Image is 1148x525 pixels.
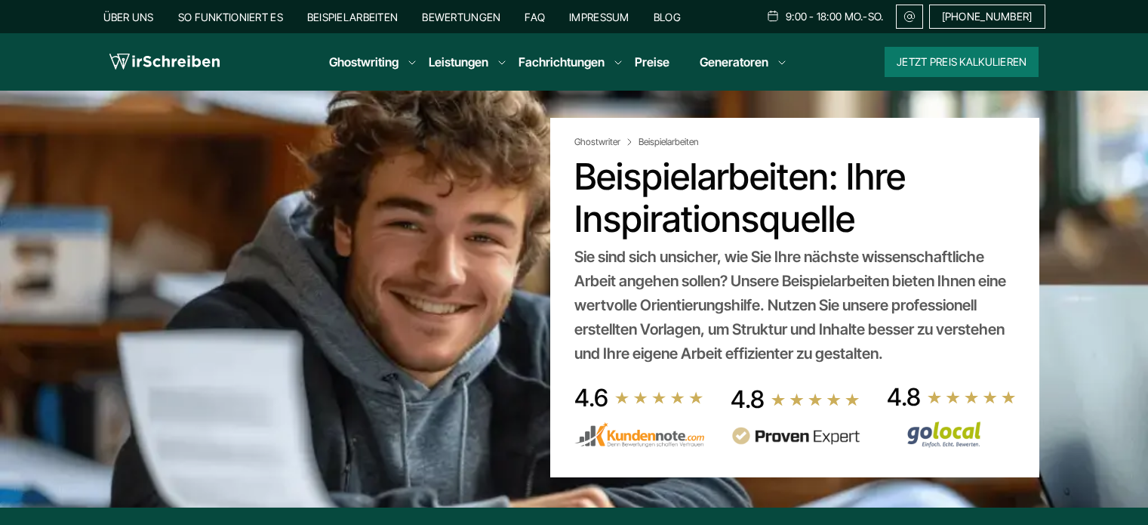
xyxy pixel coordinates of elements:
[519,53,605,71] a: Fachrichtungen
[574,136,636,148] a: Ghostwriter
[429,53,488,71] a: Leistungen
[885,47,1039,77] button: Jetzt Preis kalkulieren
[887,421,1017,448] img: Wirschreiben Bewertungen
[574,245,1015,366] div: Sie sind sich unsicher, wie Sie Ihre nächste wissenschaftliche Arbeit angehen sollen? Unsere Beis...
[731,384,765,415] div: 4.8
[574,156,1015,240] h1: Beispielarbeiten: Ihre Inspirationsquelle
[700,53,768,71] a: Generatoren
[731,427,860,446] img: provenexpert reviews
[927,390,1017,405] img: stars
[929,5,1045,29] a: [PHONE_NUMBER]
[574,383,608,413] div: 4.6
[942,11,1033,23] span: [PHONE_NUMBER]
[109,51,220,73] img: logo wirschreiben
[574,422,704,448] img: kundennote
[639,136,698,148] span: Beispielarbeiten
[178,11,283,23] a: So funktioniert es
[635,54,669,69] a: Preise
[103,11,154,23] a: Über uns
[422,11,500,23] a: Bewertungen
[307,11,398,23] a: Beispielarbeiten
[786,11,884,23] span: 9:00 - 18:00 Mo.-So.
[614,391,704,406] img: stars
[903,11,916,23] img: Email
[329,53,399,71] a: Ghostwriting
[766,10,780,22] img: Schedule
[525,11,545,23] a: FAQ
[771,392,860,407] img: stars
[569,11,629,23] a: Impressum
[654,11,681,23] a: Blog
[887,382,921,412] div: 4.8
